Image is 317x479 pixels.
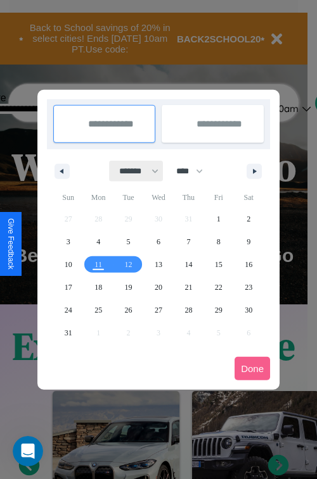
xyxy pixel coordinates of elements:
button: 24 [53,299,83,321]
button: 31 [53,321,83,344]
span: 25 [94,299,102,321]
span: 9 [247,230,250,253]
span: 23 [245,276,252,299]
button: 23 [234,276,264,299]
span: 26 [125,299,133,321]
span: 27 [155,299,162,321]
button: 12 [113,253,143,276]
button: 8 [204,230,233,253]
span: 28 [184,299,192,321]
span: Wed [143,187,173,208]
button: 1 [204,208,233,230]
button: 10 [53,253,83,276]
span: 16 [245,253,252,276]
div: Give Feedback [6,218,15,270]
button: 2 [234,208,264,230]
span: 15 [215,253,223,276]
span: Sun [53,187,83,208]
button: 4 [83,230,113,253]
button: 17 [53,276,83,299]
button: 11 [83,253,113,276]
span: 14 [184,253,192,276]
span: 30 [245,299,252,321]
iframe: Intercom live chat [13,436,43,466]
span: 24 [65,299,72,321]
span: Sat [234,187,264,208]
button: 15 [204,253,233,276]
span: 20 [155,276,162,299]
span: 10 [65,253,72,276]
span: Mon [83,187,113,208]
button: 3 [53,230,83,253]
span: 1 [217,208,221,230]
span: 19 [125,276,133,299]
span: 17 [65,276,72,299]
span: Fri [204,187,233,208]
span: 3 [67,230,70,253]
span: 31 [65,321,72,344]
span: 21 [184,276,192,299]
span: Tue [113,187,143,208]
span: 6 [157,230,160,253]
span: 22 [215,276,223,299]
button: 27 [143,299,173,321]
button: 16 [234,253,264,276]
button: 29 [204,299,233,321]
span: 12 [125,253,133,276]
button: 22 [204,276,233,299]
button: Done [235,357,270,380]
button: 25 [83,299,113,321]
button: 7 [174,230,204,253]
span: 8 [217,230,221,253]
span: 4 [96,230,100,253]
button: 13 [143,253,173,276]
span: 13 [155,253,162,276]
button: 21 [174,276,204,299]
button: 20 [143,276,173,299]
button: 6 [143,230,173,253]
button: 28 [174,299,204,321]
span: 5 [127,230,131,253]
span: 11 [94,253,102,276]
button: 9 [234,230,264,253]
span: Thu [174,187,204,208]
span: 18 [94,276,102,299]
button: 19 [113,276,143,299]
button: 30 [234,299,264,321]
button: 5 [113,230,143,253]
span: 29 [215,299,223,321]
button: 26 [113,299,143,321]
span: 2 [247,208,250,230]
button: 18 [83,276,113,299]
span: 7 [186,230,190,253]
button: 14 [174,253,204,276]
